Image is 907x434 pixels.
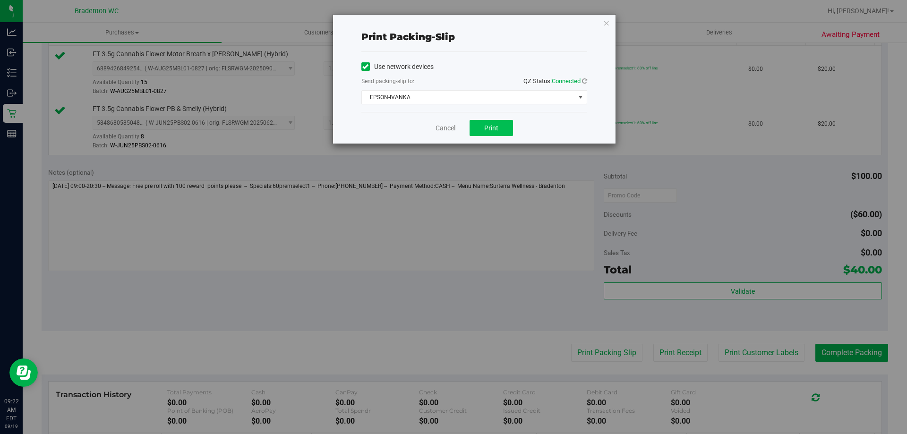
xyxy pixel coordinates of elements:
[523,77,587,85] span: QZ Status:
[361,62,434,72] label: Use network devices
[470,120,513,136] button: Print
[574,91,586,104] span: select
[9,358,38,387] iframe: Resource center
[552,77,581,85] span: Connected
[362,91,575,104] span: EPSON-IVANKA
[361,77,414,85] label: Send packing-slip to:
[361,31,455,43] span: Print packing-slip
[436,123,455,133] a: Cancel
[484,124,498,132] span: Print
